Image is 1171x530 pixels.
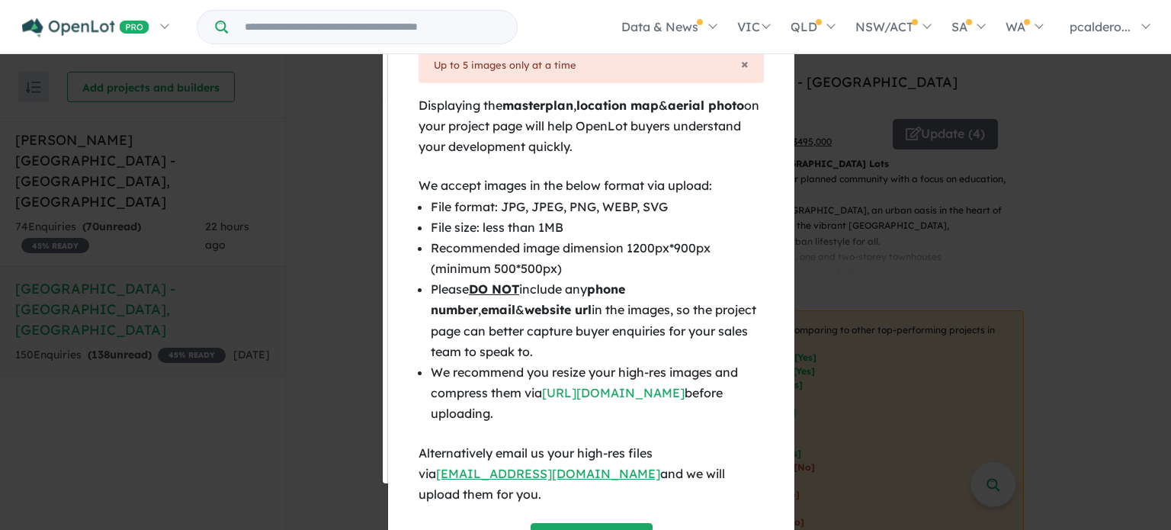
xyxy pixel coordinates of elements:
[469,281,519,297] u: DO NOT
[431,279,764,362] li: Please include any , & in the images, so the project page can better capture buyer enquiries for ...
[431,362,764,425] li: We recommend you resize your high-res images and compress them via before uploading.
[419,175,764,196] div: We accept images in the below format via upload:
[1070,19,1131,34] span: pcaldero...
[434,57,749,74] div: Up to 5 images only at a time
[576,98,659,113] b: location map
[741,55,749,72] span: ×
[22,18,149,37] img: Openlot PRO Logo White
[436,466,660,481] a: [EMAIL_ADDRESS][DOMAIN_NAME]
[668,98,744,113] b: aerial photo
[502,98,573,113] b: masterplan
[419,95,764,158] div: Displaying the , & on your project page will help OpenLot buyers understand your development quic...
[525,302,592,317] b: website url
[419,443,764,506] div: Alternatively email us your high-res files via and we will upload them for you.
[741,57,749,71] button: Close
[431,217,764,238] li: File size: less than 1MB
[231,11,514,43] input: Try estate name, suburb, builder or developer
[431,197,764,217] li: File format: JPG, JPEG, PNG, WEBP, SVG
[481,302,515,317] b: email
[431,238,764,279] li: Recommended image dimension 1200px*900px (minimum 500*500px)
[542,385,685,400] a: [URL][DOMAIN_NAME]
